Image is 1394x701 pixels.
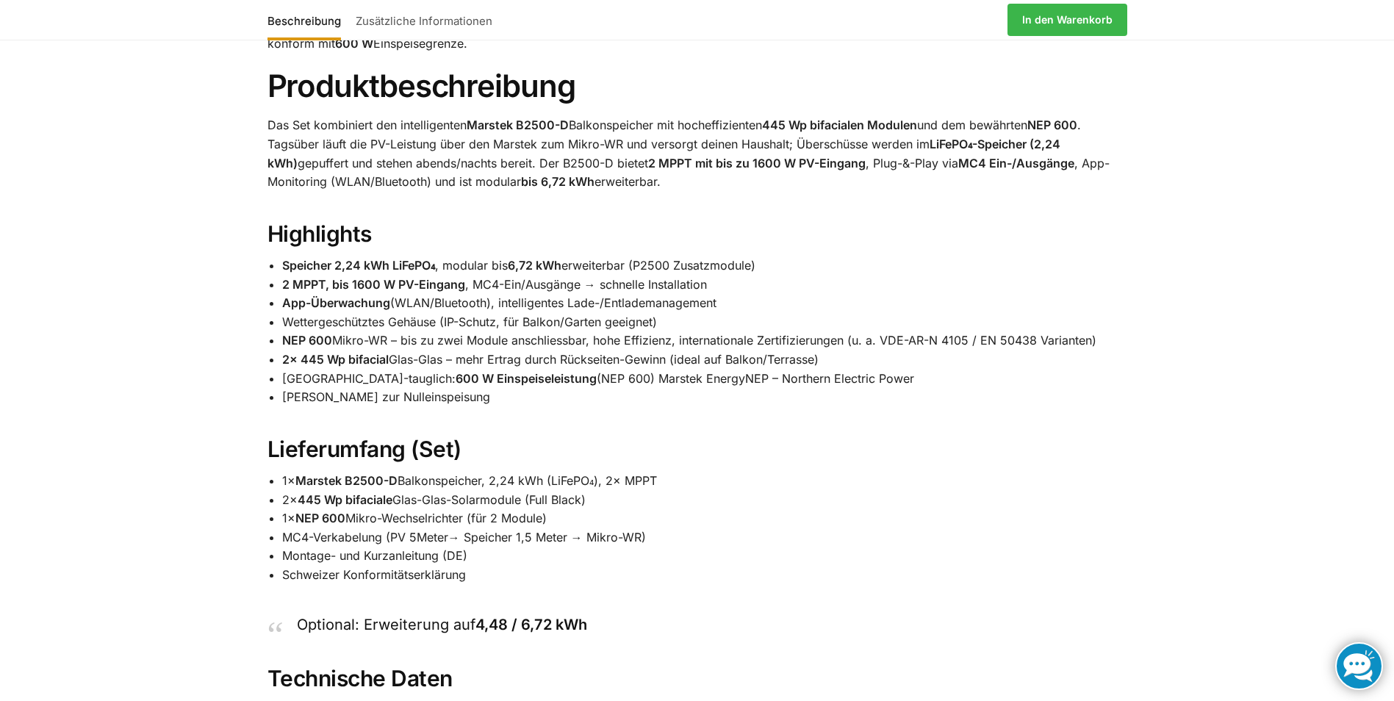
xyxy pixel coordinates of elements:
h2: Technische Daten [267,665,1127,693]
h2: Lieferumfang (Set) [267,436,1127,464]
li: Montage- und Kurzanleitung (DE) [282,547,1127,566]
strong: Marstek B2500-D [295,473,398,488]
p: Optional: Erweiterung auf [297,614,1098,636]
strong: NEP 600 [295,511,345,525]
strong: App-Überwachung [282,295,390,310]
li: Mikro-WR – bis zu zwei Module anschliessbar, hohe Effizienz, internationale Zertifizierungen (u. ... [282,331,1127,350]
strong: NEP 600 [1027,118,1077,132]
li: [GEOGRAPHIC_DATA]-tauglich: (NEP 600) Marstek EnergyNEP – Northern Electric Power [282,370,1127,389]
li: MC4-Verkabelung (PV 5Meter→ Speicher 1,5 Meter → Mikro-WR) [282,528,1127,547]
li: 1× Balkonspeicher, 2,24 kWh (LiFePO₄), 2× MPPT [282,472,1127,491]
strong: 600 W Einspeiseleistung [456,371,597,386]
strong: 2 MPPT, bis 1600 W PV-Eingang [282,277,465,292]
strong: 600 W [335,36,373,51]
strong: Speicher 2,24 kWh LiFePO₄ [282,258,435,273]
strong: 445 Wp bifaciale [298,492,392,507]
li: [PERSON_NAME] zur Nulleinspeisung [282,388,1127,407]
strong: NEP 600 [282,333,332,348]
li: (WLAN/Bluetooth), intelligentes Lade-/Entlademanagement [282,294,1127,313]
li: 2× Glas-Glas-Solarmodule (Full Black) [282,491,1127,510]
li: 1× Mikro-Wechselrichter (für 2 Module) [282,509,1127,528]
strong: bis 6,72 kWh [521,174,594,189]
li: Glas-Glas – mehr Ertrag durch Rückseiten-Gewinn (ideal auf Balkon/Terrasse) [282,350,1127,370]
h2: Highlights [267,220,1127,248]
p: Das Set kombiniert den intelligenten Balkonspeicher mit hocheffizienten und dem bewährten . Tagsü... [267,116,1127,191]
strong: 6,72 kWh [508,258,561,273]
strong: 2× 445 Wp bifacial [282,352,389,367]
h1: Produktbeschreibung [267,68,1127,104]
strong: LiFePO₄-Speicher (2,24 kWh) [267,137,1060,170]
strong: Marstek B2500-D [467,118,569,132]
strong: 4,48 / 6,72 kWh [475,616,587,633]
strong: 445 Wp bifacialen Modulen [762,118,917,132]
li: , MC4-Ein/Ausgänge → schnelle Installation [282,276,1127,295]
li: , modular bis erweiterbar (P2500 Zusatzmodule) [282,256,1127,276]
strong: 2 MPPT mit bis zu 1600 W PV-Eingang [648,156,866,170]
li: Schweizer Konformitätserklärung [282,566,1127,585]
li: Wettergeschütztes Gehäuse (IP-Schutz, für Balkon/Garten geeignet) [282,313,1127,332]
strong: MC4 Ein-/Ausgänge [958,156,1074,170]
